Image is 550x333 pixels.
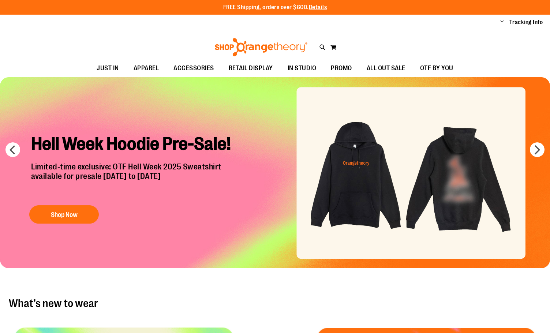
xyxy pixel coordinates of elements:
[26,127,244,227] a: Hell Week Hoodie Pre-Sale! Limited-time exclusive: OTF Hell Week 2025 Sweatshirtavailable for pre...
[367,60,405,76] span: ALL OUT SALE
[229,60,273,76] span: RETAIL DISPLAY
[223,3,327,12] p: FREE Shipping, orders over $600.
[214,38,308,56] img: Shop Orangetheory
[5,142,20,157] button: prev
[420,60,453,76] span: OTF BY YOU
[134,60,159,76] span: APPAREL
[500,19,504,26] button: Account menu
[309,4,327,11] a: Details
[530,142,545,157] button: next
[331,60,352,76] span: PROMO
[29,205,99,224] button: Shop Now
[288,60,317,76] span: IN STUDIO
[97,60,119,76] span: JUST IN
[173,60,214,76] span: ACCESSORIES
[26,162,244,198] p: Limited-time exclusive: OTF Hell Week 2025 Sweatshirt available for presale [DATE] to [DATE]
[9,298,541,309] h2: What’s new to wear
[26,127,244,162] h2: Hell Week Hoodie Pre-Sale!
[509,18,543,26] a: Tracking Info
